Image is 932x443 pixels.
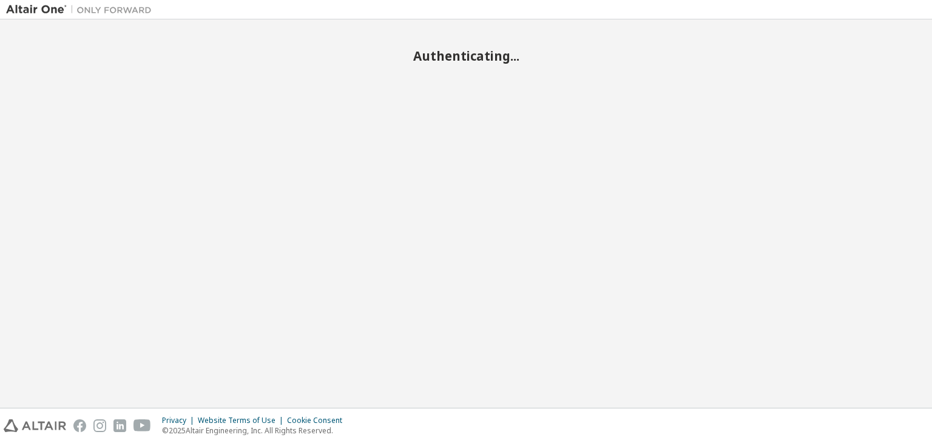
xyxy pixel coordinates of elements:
[4,419,66,432] img: altair_logo.svg
[162,416,198,425] div: Privacy
[287,416,349,425] div: Cookie Consent
[162,425,349,436] p: © 2025 Altair Engineering, Inc. All Rights Reserved.
[198,416,287,425] div: Website Terms of Use
[113,419,126,432] img: linkedin.svg
[6,4,158,16] img: Altair One
[93,419,106,432] img: instagram.svg
[6,48,926,64] h2: Authenticating...
[133,419,151,432] img: youtube.svg
[73,419,86,432] img: facebook.svg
